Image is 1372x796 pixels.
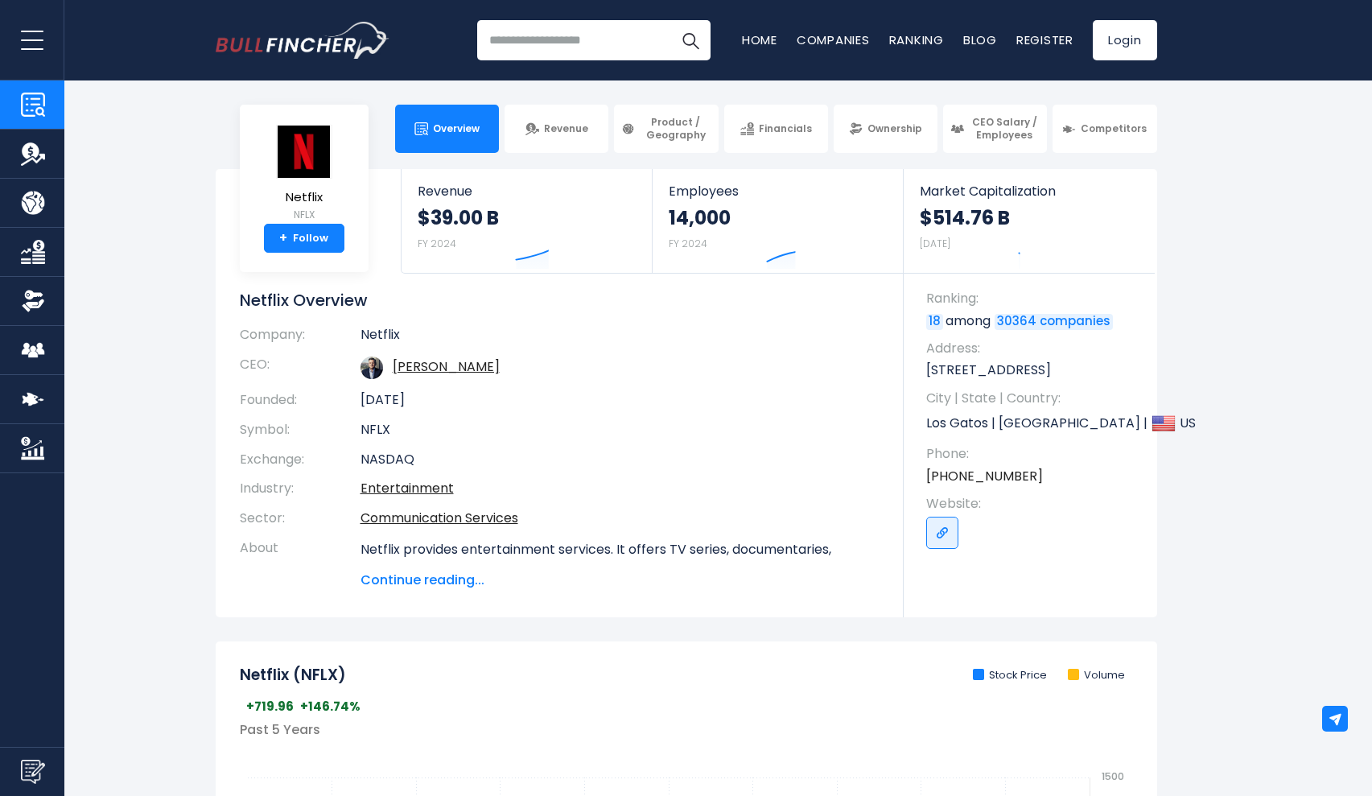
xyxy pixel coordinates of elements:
a: Overview [395,105,499,153]
a: ceo [393,357,500,376]
a: Revenue $39.00 B FY 2024 [402,169,652,273]
strong: + [279,231,287,245]
th: CEO: [240,350,361,386]
th: Symbol: [240,415,361,445]
span: Ranking: [926,290,1141,307]
span: CEO Salary / Employees [969,116,1040,141]
a: Ownership [834,105,937,153]
img: Bullfincher logo [216,22,389,59]
strong: 14,000 [669,205,731,230]
a: Revenue [505,105,608,153]
span: Address: [926,340,1141,357]
span: Ownership [867,122,922,135]
a: 30364 companies [995,314,1113,330]
a: Ranking [889,31,944,48]
a: Login [1093,20,1157,60]
span: Past 5 Years [240,720,320,739]
p: Los Gatos | [GEOGRAPHIC_DATA] | US [926,411,1141,435]
a: Communication Services [361,509,518,527]
li: Stock Price [973,669,1047,683]
p: [STREET_ADDRESS] [926,361,1141,379]
td: NFLX [361,415,880,445]
span: Product / Geography [640,116,711,141]
a: Product / Geography [614,105,718,153]
span: Phone: [926,445,1141,463]
h2: Netflix (NFLX) [240,666,346,686]
a: Companies [797,31,870,48]
strong: $39.00 B [418,205,499,230]
a: Go to homepage [216,22,389,59]
a: Blog [963,31,997,48]
a: Home [742,31,777,48]
li: Volume [1068,669,1125,683]
span: Employees [669,184,887,199]
span: Overview [433,122,480,135]
p: Netflix provides entertainment services. It offers TV series, documentaries, feature films, and m... [361,540,880,695]
span: Financials [759,122,812,135]
text: 1500 [1102,769,1124,783]
a: Financials [724,105,828,153]
a: CEO Salary / Employees [943,105,1047,153]
span: Website: [926,495,1141,513]
strong: $514.76 B [920,205,1010,230]
a: Netflix NFLX [275,124,333,225]
span: City | State | Country: [926,390,1141,407]
a: 18 [926,314,943,330]
span: Competitors [1081,122,1147,135]
span: Netflix [276,191,332,204]
a: +Follow [264,224,344,253]
small: NFLX [276,208,332,222]
span: Revenue [544,122,588,135]
span: +146.74% [300,699,361,715]
a: Register [1016,31,1073,48]
td: NASDAQ [361,445,880,475]
span: Revenue [418,184,636,199]
img: Ownership [21,289,45,313]
th: Company: [240,327,361,350]
th: Founded: [240,386,361,415]
a: Competitors [1053,105,1156,153]
h1: Netflix Overview [240,290,880,311]
th: Sector: [240,504,361,534]
th: Industry: [240,474,361,504]
small: [DATE] [920,237,950,250]
small: FY 2024 [418,237,456,250]
img: ted-sarandos.jpg [361,357,383,379]
td: [DATE] [361,386,880,415]
small: FY 2024 [669,237,707,250]
a: Market Capitalization $514.76 B [DATE] [904,169,1155,273]
span: +719.96 [246,699,294,715]
span: Continue reading... [361,571,880,590]
a: Go to link [926,517,958,549]
a: Employees 14,000 FY 2024 [653,169,903,273]
span: Market Capitalization [920,184,1139,199]
th: About [240,534,361,590]
p: among [926,312,1141,330]
td: Netflix [361,327,880,350]
a: Entertainment [361,479,454,497]
button: Search [670,20,711,60]
th: Exchange: [240,445,361,475]
a: [PHONE_NUMBER] [926,468,1043,485]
